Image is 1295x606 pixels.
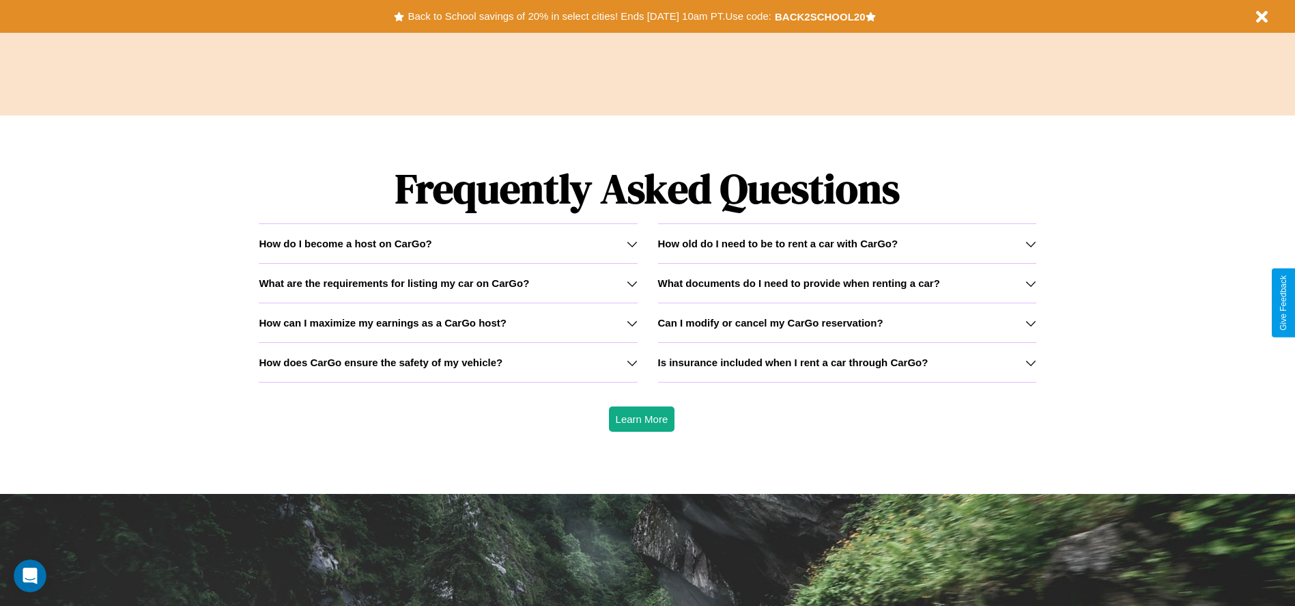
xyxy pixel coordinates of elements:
[259,154,1036,223] h1: Frequently Asked Questions
[658,357,928,368] h3: Is insurance included when I rent a car through CarGo?
[658,277,940,289] h3: What documents do I need to provide when renting a car?
[658,238,898,249] h3: How old do I need to be to rent a car with CarGo?
[1279,275,1288,331] div: Give Feedback
[14,560,46,592] iframe: Intercom live chat
[259,357,502,368] h3: How does CarGo ensure the safety of my vehicle?
[658,317,883,329] h3: Can I modify or cancel my CarGo reservation?
[404,7,774,26] button: Back to School savings of 20% in select cities! Ends [DATE] 10am PT.Use code:
[609,407,675,432] button: Learn More
[775,11,866,23] b: BACK2SCHOOL20
[259,317,507,329] h3: How can I maximize my earnings as a CarGo host?
[259,277,529,289] h3: What are the requirements for listing my car on CarGo?
[259,238,431,249] h3: How do I become a host on CarGo?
